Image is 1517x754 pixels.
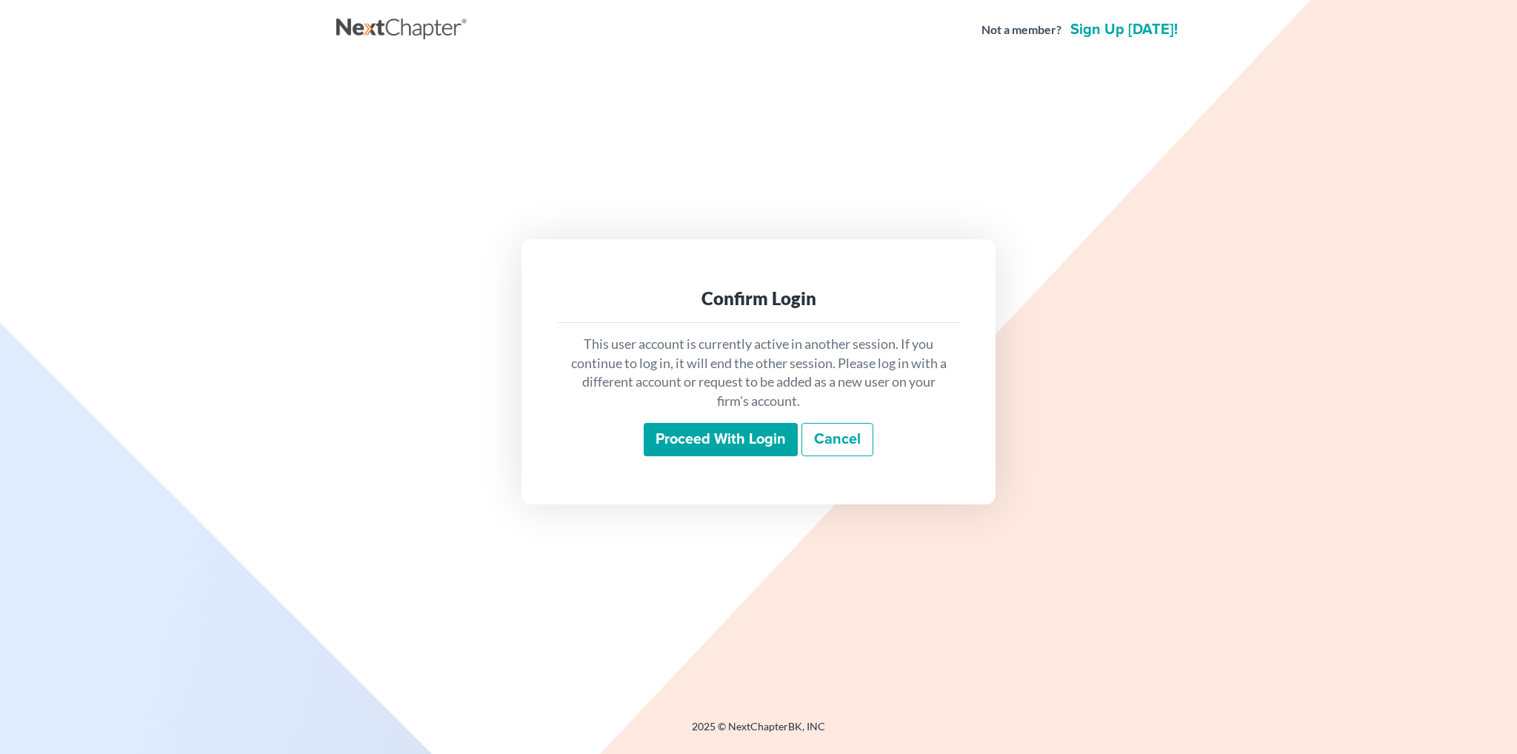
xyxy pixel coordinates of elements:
a: Sign up [DATE]! [1067,22,1181,37]
p: This user account is currently active in another session. If you continue to log in, it will end ... [569,335,948,411]
div: Confirm Login [569,287,948,310]
strong: Not a member? [981,21,1061,39]
a: Cancel [801,423,873,457]
input: Proceed with login [644,423,798,457]
div: 2025 © NextChapterBK, INC [336,719,1181,746]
